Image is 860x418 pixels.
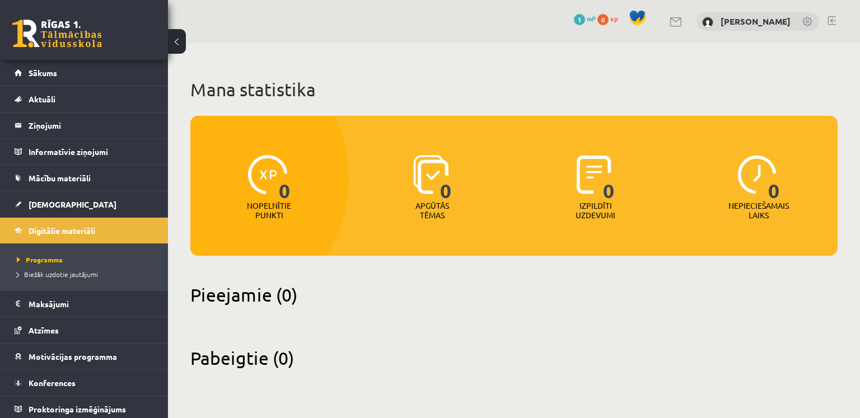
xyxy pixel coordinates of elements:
span: 0 [597,14,609,25]
span: 0 [440,155,452,201]
span: [DEMOGRAPHIC_DATA] [29,199,116,209]
p: Nopelnītie punkti [247,201,291,220]
a: [DEMOGRAPHIC_DATA] [15,191,154,217]
span: Motivācijas programma [29,351,117,361]
span: 0 [768,155,780,201]
a: 1 mP [574,14,596,23]
img: Viktors Šlapins [702,17,713,28]
a: Biežāk uzdotie jautājumi [17,269,157,279]
span: xp [610,14,618,23]
img: icon-completed-tasks-ad58ae20a441b2904462921112bc710f1caf180af7a3daa7317a5a94f2d26646.svg [577,155,611,194]
legend: Maksājumi [29,291,154,317]
a: Mācību materiāli [15,165,154,191]
img: icon-learned-topics-4a711ccc23c960034f471b6e78daf4a3bad4a20eaf4de84257b87e66633f6470.svg [413,155,448,194]
a: Aktuāli [15,86,154,112]
h2: Pabeigtie (0) [190,347,838,369]
a: Rīgas 1. Tālmācības vidusskola [12,20,102,48]
a: Programma [17,255,157,265]
a: Konferences [15,370,154,396]
a: Informatīvie ziņojumi [15,139,154,165]
a: [PERSON_NAME] [721,16,791,27]
p: Nepieciešamais laiks [728,201,789,220]
img: icon-clock-7be60019b62300814b6bd22b8e044499b485619524d84068768e800edab66f18.svg [737,155,777,194]
span: Biežāk uzdotie jautājumi [17,270,98,279]
legend: Ziņojumi [29,112,154,138]
span: Digitālie materiāli [29,226,95,236]
a: Maksājumi [15,291,154,317]
a: Sākums [15,60,154,86]
img: icon-xp-0682a9bc20223a9ccc6f5883a126b849a74cddfe5390d2b41b4391c66f2066e7.svg [248,155,287,194]
span: Aktuāli [29,94,55,104]
a: 0 xp [597,14,623,23]
a: Digitālie materiāli [15,218,154,243]
a: Atzīmes [15,317,154,343]
span: Atzīmes [29,325,59,335]
p: Izpildīti uzdevumi [574,201,618,220]
span: 0 [603,155,615,201]
a: Motivācijas programma [15,344,154,369]
p: Apgūtās tēmas [410,201,454,220]
span: 0 [279,155,291,201]
legend: Informatīvie ziņojumi [29,139,154,165]
a: Ziņojumi [15,112,154,138]
span: Proktoringa izmēģinājums [29,404,126,414]
span: 1 [574,14,585,25]
span: Mācību materiāli [29,173,91,183]
span: Konferences [29,378,76,388]
h2: Pieejamie (0) [190,284,838,306]
span: Sākums [29,68,57,78]
h1: Mana statistika [190,78,838,101]
span: Programma [17,255,63,264]
span: mP [587,14,596,23]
